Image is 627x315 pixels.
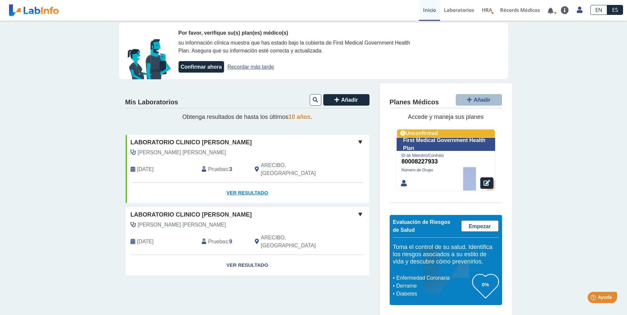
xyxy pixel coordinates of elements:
a: Ver Resultado [126,183,369,203]
span: Añadir [474,97,490,103]
h4: Planes Médicos [390,98,439,106]
span: Miranda Guzman, Roberto [138,221,226,229]
span: ARECIBO, PR [261,234,334,250]
div: : [197,161,250,177]
button: Añadir [323,94,370,106]
div: Por favor, verifique su(s) plan(es) médico(s) [178,29,413,37]
a: Ver Resultado [126,255,369,276]
iframe: Help widget launcher [568,289,620,308]
span: Laboratorio Clinico [PERSON_NAME] [131,138,252,147]
div: : [197,234,250,250]
span: ARECIBO, PR [261,161,334,177]
h4: Mis Laboratorios [125,98,178,106]
b: 3 [229,166,232,172]
a: EN [590,5,607,15]
span: Añadir [341,97,358,103]
span: Miranda Guzman, Roberto [138,149,226,157]
li: Diabetes [395,290,472,298]
h3: 0% [472,280,499,289]
button: Confirmar ahora [178,61,224,73]
span: Pruebas [208,165,228,173]
span: 2025-05-03 [137,238,154,246]
button: Añadir [456,94,502,106]
b: 9 [229,239,232,244]
li: Enfermedad Coronaria [395,274,472,282]
a: Recordar más tarde [227,64,274,70]
span: HRA [482,7,492,13]
li: Derrame [395,282,472,290]
span: 2025-08-18 [137,165,154,173]
a: ES [607,5,623,15]
span: 10 años [289,114,311,120]
span: Pruebas [208,238,228,246]
h5: Toma el control de su salud. Identifica los riesgos asociados a su estilo de vida y descubre cómo... [393,244,499,265]
a: Empezar [461,220,499,232]
span: Obtenga resultados de hasta los últimos . [182,114,312,120]
span: Laboratorio Clinico [PERSON_NAME] [131,210,252,219]
span: Accede y maneja sus planes [408,114,484,120]
span: Evaluación de Riesgos de Salud [393,219,451,233]
span: Empezar [469,224,491,229]
span: su información clínica muestra que has estado bajo la cubierta de First Medical Government Health... [178,40,410,53]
